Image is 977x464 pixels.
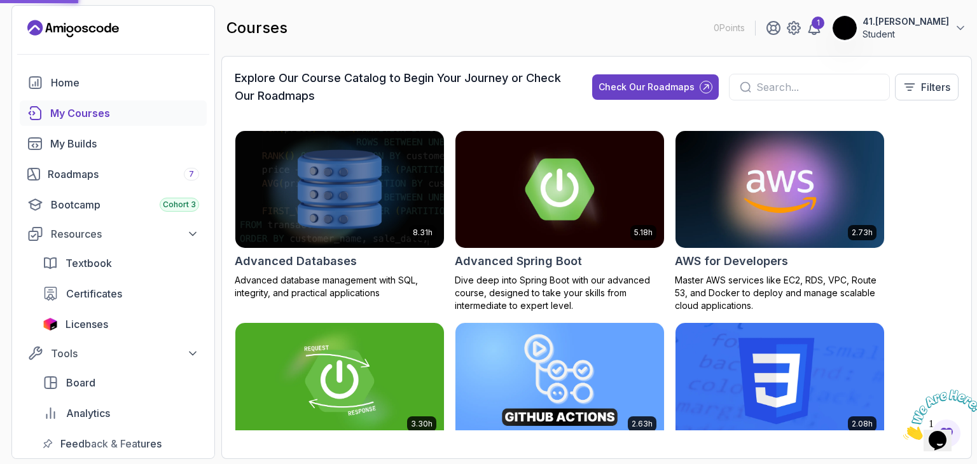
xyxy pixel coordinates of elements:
h2: Advanced Databases [235,252,357,270]
div: Tools [51,346,199,361]
a: courses [20,100,207,126]
p: Filters [921,79,950,95]
a: bootcamp [20,192,207,217]
p: 8.31h [413,228,433,238]
div: My Courses [50,106,199,121]
span: Licenses [66,317,108,332]
p: 2.73h [852,228,873,238]
button: Tools [20,342,207,365]
span: 7 [189,169,194,179]
a: Advanced Databases card8.31hAdvanced DatabasesAdvanced database management with SQL, integrity, a... [235,130,445,299]
span: Feedback & Features [60,436,162,451]
a: board [35,370,207,395]
p: Student [863,28,949,41]
span: Analytics [66,406,110,421]
a: Advanced Spring Boot card5.18hAdvanced Spring BootDive deep into Spring Boot with our advanced co... [455,130,665,312]
a: feedback [35,431,207,456]
a: licenses [35,311,207,337]
p: 2.08h [852,419,873,429]
div: Home [51,75,199,90]
a: roadmaps [20,161,207,187]
img: CI/CD with GitHub Actions card [455,323,664,440]
span: Textbook [66,256,112,271]
a: builds [20,131,207,156]
p: 5.18h [634,228,653,238]
a: AWS for Developers card2.73hAWS for DevelopersMaster AWS services like EC2, RDS, VPC, Route 53, a... [675,130,885,312]
button: Resources [20,222,207,245]
p: 3.30h [411,419,433,429]
img: jetbrains icon [43,318,58,331]
span: 1 [5,5,10,16]
a: certificates [35,281,207,306]
a: 1 [807,20,822,36]
p: Advanced database management with SQL, integrity, and practical applications [235,274,445,299]
img: Advanced Spring Boot card [455,131,664,248]
img: CSS Essentials card [676,323,884,440]
h2: Advanced Spring Boot [455,252,582,270]
a: analytics [35,400,207,426]
span: Cohort 3 [163,200,196,210]
p: 0 Points [714,22,745,34]
div: 1 [812,17,824,29]
button: Filters [895,74,959,100]
h2: courses [226,18,288,38]
img: user profile image [833,16,857,40]
p: 41.[PERSON_NAME] [863,15,949,28]
p: 2.63h [632,419,653,429]
div: Resources [51,226,199,242]
img: AWS for Developers card [676,131,884,248]
input: Search... [756,79,879,95]
button: user profile image41.[PERSON_NAME]Student [832,15,967,41]
a: Landing page [27,18,119,39]
a: textbook [35,250,207,276]
span: Board [66,375,95,390]
img: Advanced Databases card [235,131,444,248]
img: Chat attention grabber [5,5,84,55]
img: Building APIs with Spring Boot card [235,323,444,440]
iframe: chat widget [898,385,977,445]
p: Dive deep into Spring Boot with our advanced course, designed to take your skills from intermedia... [455,274,665,312]
div: Check Our Roadmaps [599,81,695,93]
div: Roadmaps [48,167,199,182]
p: Master AWS services like EC2, RDS, VPC, Route 53, and Docker to deploy and manage scalable cloud ... [675,274,885,312]
h3: Explore Our Course Catalog to Begin Your Journey or Check Our Roadmaps [235,69,569,105]
h2: AWS for Developers [675,252,788,270]
a: home [20,70,207,95]
div: Bootcamp [51,197,199,212]
button: Check Our Roadmaps [592,74,719,100]
div: My Builds [50,136,199,151]
span: Certificates [66,286,122,301]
